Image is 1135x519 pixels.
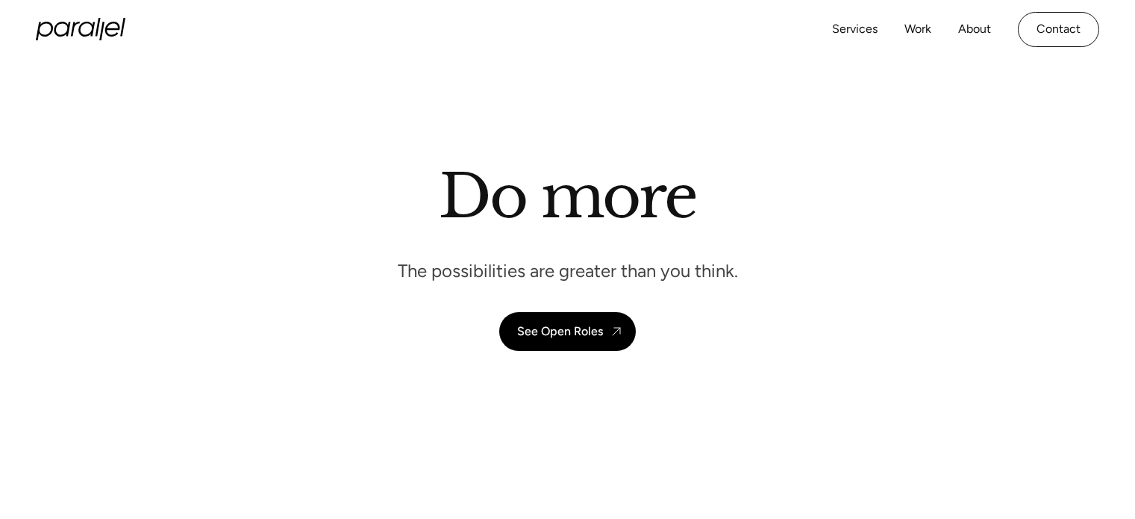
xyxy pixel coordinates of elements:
p: The possibilities are greater than you think. [398,259,738,282]
a: Work [904,19,931,40]
a: Services [832,19,878,40]
a: See Open Roles [499,312,636,351]
a: home [36,18,125,40]
div: See Open Roles [517,324,603,338]
a: About [958,19,991,40]
a: Contact [1018,12,1099,47]
h1: Do more [439,161,696,232]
